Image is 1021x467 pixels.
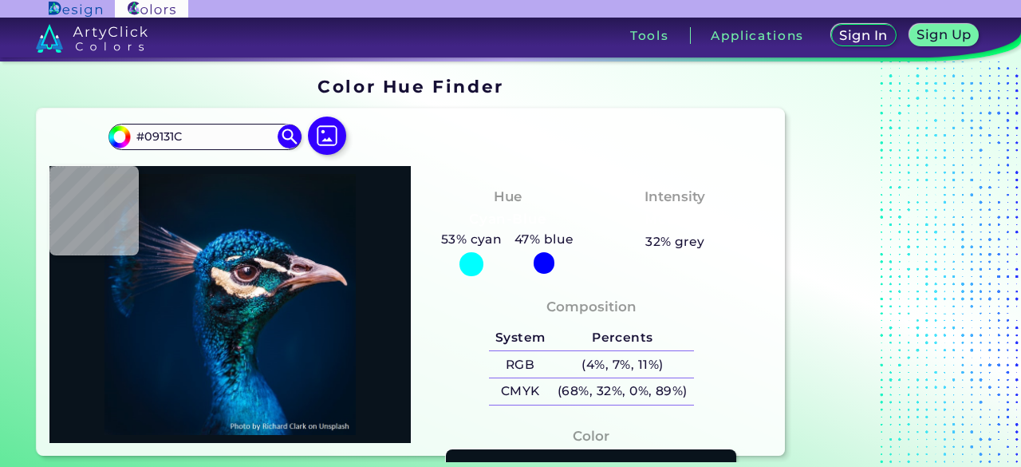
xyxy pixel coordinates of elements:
[645,185,705,208] h4: Intensity
[912,26,976,46] a: Sign Up
[317,74,503,98] h1: Color Hue Finder
[638,210,713,229] h3: Medium
[489,325,551,351] h5: System
[131,126,279,148] input: type color..
[551,325,693,351] h5: Percents
[711,30,804,42] h3: Applications
[573,425,609,448] h4: Color
[462,210,552,229] h3: Cyan-Blue
[834,26,893,46] a: Sign In
[278,125,302,148] img: icon search
[494,185,522,208] h4: Hue
[645,232,705,252] h5: 32% grey
[489,378,551,405] h5: CMYK
[551,351,693,378] h5: (4%, 7%, 11%)
[508,229,580,250] h5: 47% blue
[57,174,403,435] img: img_pavlin.jpg
[551,378,693,405] h5: (68%, 32%, 0%, 89%)
[919,29,968,41] h5: Sign Up
[49,2,102,17] img: ArtyClick Design logo
[842,30,885,42] h5: Sign In
[36,24,148,53] img: logo_artyclick_colors_white.svg
[630,30,669,42] h3: Tools
[489,351,551,378] h5: RGB
[546,295,637,319] h4: Composition
[791,70,991,461] iframe: Advertisement
[308,117,346,155] img: icon picture
[435,229,508,250] h5: 53% cyan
